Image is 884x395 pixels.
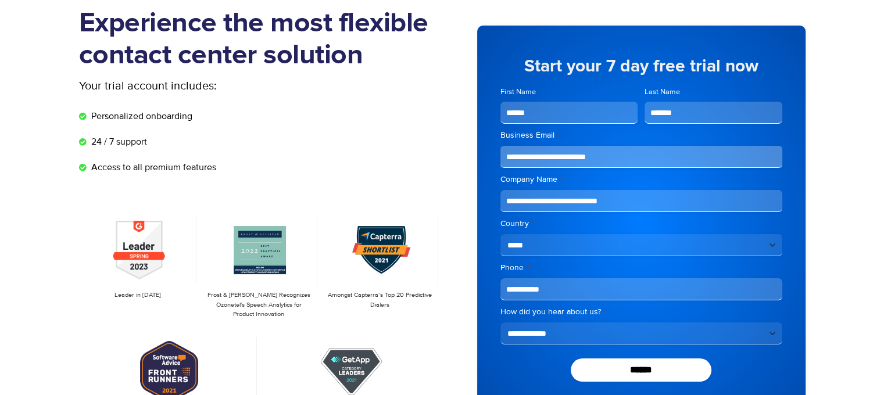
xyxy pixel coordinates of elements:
span: 24 / 7 support [88,135,147,149]
label: Country [500,218,782,229]
p: Leader in [DATE] [85,290,191,300]
h1: Experience the most flexible contact center solution [79,8,442,71]
p: Frost & [PERSON_NAME] Recognizes Ozonetel's Speech Analytics for Product Innovation [206,290,312,319]
label: How did you hear about us? [500,306,782,318]
label: Company Name [500,174,782,185]
label: Phone [500,262,782,274]
span: Personalized onboarding [88,109,192,123]
label: First Name [500,87,638,98]
p: Amongst Capterra’s Top 20 Predictive Dialers [327,290,432,310]
label: Business Email [500,130,782,141]
span: Access to all premium features [88,160,216,174]
p: Your trial account includes: [79,77,355,95]
label: Last Name [645,87,782,98]
h5: Start your 7 day free trial now [500,58,782,75]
